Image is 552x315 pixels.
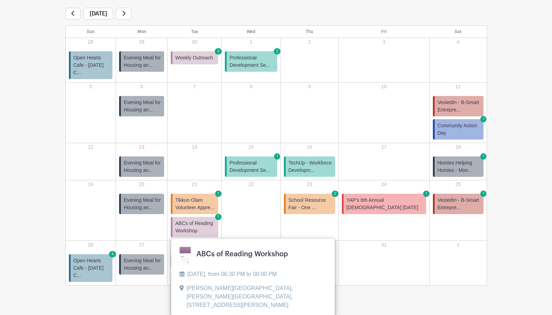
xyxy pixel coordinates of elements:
[84,8,113,20] span: [DATE]
[281,83,338,90] p: 9
[284,194,335,214] a: School Resource Fair - One ... 2
[284,156,335,177] a: TechUp - Workforce Developm...
[433,194,483,214] a: VestedIn - B-Smart Entrepre... 1
[65,26,116,38] th: Sun
[429,26,487,38] th: Sat
[339,38,429,46] p: 3
[168,143,221,151] p: 14
[346,197,423,211] span: YAP's 6th Annual [DEMOGRAPHIC_DATA] [DATE]
[116,83,167,90] p: 6
[480,191,487,197] span: 1
[171,217,218,237] a: ABCs of Reading Workshop 1
[423,191,429,197] span: 1
[281,181,338,188] p: 23
[339,181,429,188] p: 24
[222,181,280,188] p: 22
[171,51,218,64] a: Weekly Outreach 3
[433,119,483,140] a: Community Action Day 1
[437,122,481,137] span: Community Action Day
[168,38,221,46] p: 30
[338,26,429,38] th: Fri
[124,159,161,174] span: Evening Meal for Housing an...
[288,197,332,211] span: School Resource Fair - One ...
[124,54,161,69] span: Evening Meal for Housing an...
[168,241,221,249] p: 28
[437,197,481,211] span: VestedIn - B-Smart Entrepre...
[433,156,483,177] a: Homies Helping Homies - Mon... 1
[73,54,110,76] span: Open Hearts Cafe - [DATE] C...
[281,143,338,151] p: 16
[222,26,280,38] th: Wed
[430,181,486,188] p: 25
[124,99,161,114] span: Evening Meal for Housing an...
[342,194,426,214] a: YAP's 6th Annual [DEMOGRAPHIC_DATA] [DATE] 1
[332,191,339,197] span: 2
[229,159,274,174] span: Professional Development Se...
[274,153,280,160] span: 1
[280,26,338,38] th: Thu
[339,83,429,90] p: 10
[66,38,116,46] p: 28
[119,194,164,214] a: Evening Meal for Housing an...
[66,143,116,151] p: 12
[73,257,110,279] span: Open Hearts Cafe - [DATE] C...
[175,197,215,211] span: Tikkun Olam Volunteer Appre...
[69,254,113,282] a: Open Hearts Cafe - [DATE] C... 4
[437,99,481,114] span: VestedIn - B-Smart Entrepre...
[339,241,429,249] p: 31
[430,241,486,249] p: 1
[480,116,487,122] span: 1
[430,143,486,151] p: 18
[480,153,487,160] span: 1
[225,156,277,177] a: Professional Development Se... 1
[109,251,116,257] span: 4
[69,51,113,79] a: Open Hearts Cafe - [DATE] C...
[215,214,221,220] span: 1
[222,38,280,46] p: 1
[229,54,274,69] span: Professional Development Se...
[222,143,280,151] p: 15
[167,26,221,38] th: Tue
[66,83,116,90] p: 5
[175,220,215,234] span: ABCs of Reading Workshop
[116,26,168,38] th: Mon
[116,241,167,249] p: 27
[225,51,277,72] a: Professional Development Se... 2
[168,181,221,188] p: 21
[274,48,281,54] span: 2
[288,159,332,174] span: TechUp - Workforce Developm...
[437,159,481,174] span: Homies Helping Homies - Mon...
[175,54,213,62] span: Weekly Outreach
[116,143,167,151] p: 13
[119,254,164,275] a: Evening Meal for Housing an...
[222,83,280,90] p: 8
[171,194,218,214] a: Tikkun Olam Volunteer Appre... 1
[215,48,222,54] span: 3
[339,143,429,151] p: 17
[66,241,116,249] p: 26
[124,257,161,272] span: Evening Meal for Housing an...
[66,181,116,188] p: 19
[430,38,486,46] p: 4
[119,156,164,177] a: Evening Meal for Housing an...
[124,197,161,211] span: Evening Meal for Housing an...
[119,51,164,72] a: Evening Meal for Housing an...
[281,38,338,46] p: 2
[119,96,164,116] a: Evening Meal for Housing an...
[433,96,483,116] a: VestedIn - B-Smart Entrepre...
[215,191,221,197] span: 1
[430,83,486,90] p: 11
[116,38,167,46] p: 29
[168,83,221,90] p: 7
[116,181,167,188] p: 20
